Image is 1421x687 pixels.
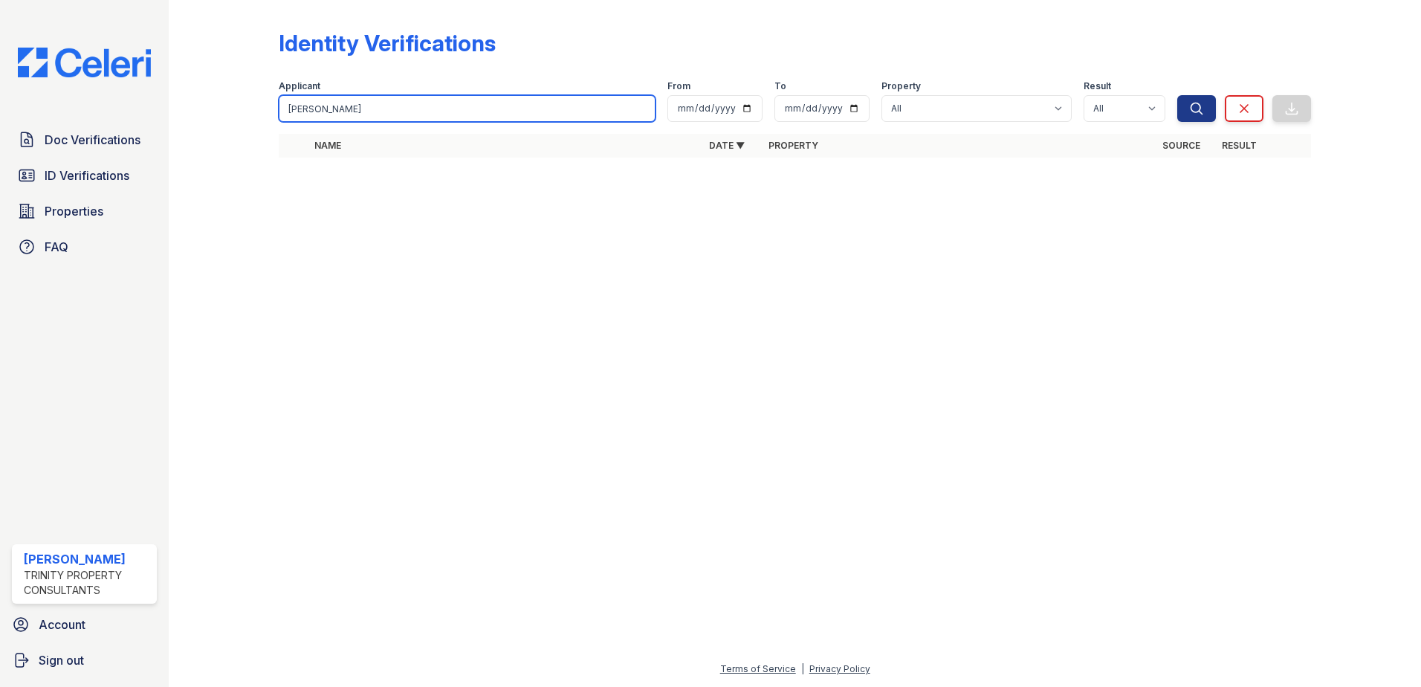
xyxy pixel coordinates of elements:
a: ID Verifications [12,161,157,190]
label: From [667,80,690,92]
span: Sign out [39,651,84,669]
a: Name [314,140,341,151]
a: Result [1222,140,1257,151]
div: Identity Verifications [279,30,496,57]
a: Property [768,140,818,151]
input: Search by name or phone number [279,95,656,122]
a: Source [1162,140,1200,151]
span: Account [39,616,85,633]
label: To [774,80,786,92]
a: Terms of Service [720,663,796,674]
label: Result [1084,80,1111,92]
span: Properties [45,202,103,220]
div: | [801,663,804,674]
label: Applicant [279,80,320,92]
a: Privacy Policy [809,663,870,674]
a: FAQ [12,232,157,262]
span: FAQ [45,238,68,256]
a: Date ▼ [709,140,745,151]
a: Account [6,610,163,639]
div: Trinity Property Consultants [24,568,151,598]
span: Doc Verifications [45,131,140,149]
a: Doc Verifications [12,125,157,155]
span: ID Verifications [45,167,129,184]
div: [PERSON_NAME] [24,550,151,568]
a: Sign out [6,645,163,675]
label: Property [881,80,921,92]
img: CE_Logo_Blue-a8612792a0a2168367f1c8372b55b34899dd931a85d93a1a3d3e32e68fde9ad4.png [6,48,163,77]
a: Properties [12,196,157,226]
